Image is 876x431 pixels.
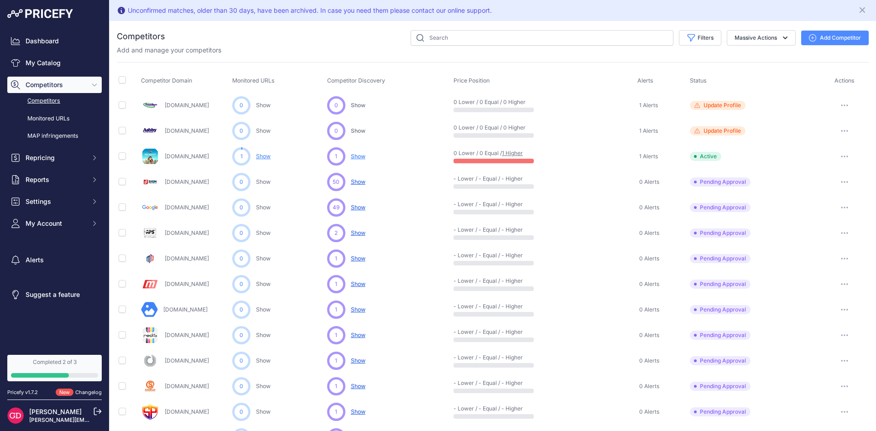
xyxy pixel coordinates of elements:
[639,255,659,262] span: 0 Alerts
[240,382,243,390] span: 0
[333,178,339,186] span: 50
[240,357,243,365] span: 0
[56,389,73,396] span: New
[256,229,271,236] a: Show
[7,150,102,166] button: Repricing
[7,77,102,93] button: Competitors
[690,254,751,263] span: Pending Approval
[637,126,658,135] a: 1 Alerts
[256,127,271,134] a: Show
[29,408,82,415] a: [PERSON_NAME]
[834,77,855,84] span: Actions
[690,228,751,238] span: Pending Approval
[7,215,102,232] button: My Account
[639,408,659,415] span: 0 Alerts
[165,204,209,211] a: [DOMAIN_NAME]
[335,152,337,161] span: 1
[690,407,751,416] span: Pending Approval
[454,201,512,208] p: - Lower / - Equal / - Higher
[454,354,512,361] p: - Lower / - Equal / - Higher
[165,357,209,364] a: [DOMAIN_NAME]
[454,405,512,412] p: - Lower / - Equal / - Higher
[690,126,819,135] a: Update Profile
[335,254,337,263] span: 1
[240,178,243,186] span: 0
[7,33,102,344] nav: Sidebar
[7,193,102,210] button: Settings
[690,177,751,187] span: Pending Approval
[335,357,337,365] span: 1
[7,171,102,188] button: Reports
[351,383,365,389] span: Show
[454,328,512,336] p: - Lower / - Equal / - Higher
[454,124,512,131] p: 0 Lower / 0 Equal / 0 Higher
[165,255,209,262] a: [DOMAIN_NAME]
[7,252,102,268] a: Alerts
[334,229,338,237] span: 2
[26,80,85,89] span: Competitors
[639,332,659,339] span: 0 Alerts
[256,357,271,364] a: Show
[7,389,38,396] div: Pricefy v1.7.2
[240,203,243,212] span: 0
[165,102,209,109] a: [DOMAIN_NAME]
[256,178,271,185] a: Show
[690,203,751,212] span: Pending Approval
[639,127,658,135] span: 1 Alerts
[256,102,271,109] a: Show
[334,101,338,109] span: 0
[7,93,102,109] a: Competitors
[165,383,209,389] a: [DOMAIN_NAME]
[351,332,365,338] span: Show
[256,332,271,338] a: Show
[639,204,659,211] span: 0 Alerts
[165,153,209,160] a: [DOMAIN_NAME]
[454,303,512,310] p: - Lower / - Equal / - Higher
[165,229,209,236] a: [DOMAIN_NAME]
[351,306,365,313] span: Show
[335,306,337,314] span: 1
[327,77,385,84] span: Competitor Discovery
[351,102,365,109] span: Show
[351,280,365,287] span: Show
[240,306,243,314] span: 0
[335,408,337,416] span: 1
[639,153,658,160] span: 1 Alerts
[639,178,659,186] span: 0 Alerts
[240,408,243,416] span: 0
[351,204,365,211] span: Show
[256,255,271,262] a: Show
[351,357,365,364] span: Show
[29,416,170,423] a: [PERSON_NAME][EMAIL_ADDRESS][DOMAIN_NAME]
[454,150,512,157] p: 0 Lower / 0 Equal /
[704,102,741,109] span: Update Profile
[639,357,659,364] span: 0 Alerts
[232,77,275,84] span: Monitored URLs
[333,203,339,212] span: 49
[454,277,512,285] p: - Lower / - Equal / - Higher
[7,111,102,127] a: Monitored URLs
[351,255,365,262] span: Show
[690,382,751,391] span: Pending Approval
[690,305,751,314] span: Pending Approval
[454,379,512,387] p: - Lower / - Equal / - Higher
[858,4,869,15] button: Close
[75,389,102,395] a: Changelog
[637,101,658,110] a: 1 Alerts
[256,408,271,415] a: Show
[165,280,209,287] a: [DOMAIN_NAME]
[351,127,365,134] span: Show
[256,383,271,389] a: Show
[351,153,365,160] span: Show
[690,101,819,110] a: Update Profile
[679,30,721,46] button: Filters
[690,331,751,340] span: Pending Approval
[141,77,192,84] span: Competitor Domain
[240,101,243,109] span: 0
[801,31,869,45] button: Add Competitor
[26,219,85,228] span: My Account
[256,280,271,287] a: Show
[690,77,707,84] span: Status
[454,77,490,84] span: Price Position
[335,280,337,288] span: 1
